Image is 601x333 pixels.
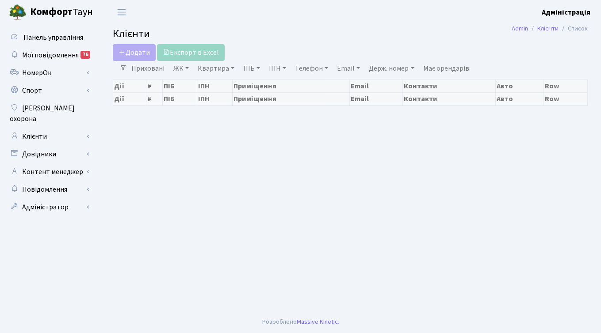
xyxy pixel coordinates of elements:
th: ІПН [197,79,233,92]
a: Адміністрація [542,7,590,18]
a: Massive Kinetic [297,317,338,326]
th: # [146,92,162,105]
a: Адміністратор [4,198,93,216]
a: ЖК [170,61,192,76]
a: Панель управління [4,29,93,46]
th: Email [350,79,403,92]
span: Панель управління [23,33,83,42]
th: Контакти [402,92,495,105]
a: НомерОк [4,64,93,82]
button: Переключити навігацію [111,5,133,19]
a: Клієнти [537,24,559,33]
th: Email [350,92,403,105]
th: Приміщення [233,92,350,105]
a: ІПН [265,61,290,76]
th: Авто [496,92,544,105]
a: Держ. номер [365,61,417,76]
a: [PERSON_NAME] охорона [4,99,93,128]
a: Має орендарів [420,61,473,76]
a: Клієнти [4,128,93,145]
img: logo.png [9,4,27,21]
th: ІПН [197,92,233,105]
span: Таун [30,5,93,20]
b: Адміністрація [542,8,590,17]
a: Admin [512,24,528,33]
nav: breadcrumb [498,19,601,38]
b: Комфорт [30,5,73,19]
a: Довідники [4,145,93,163]
a: Телефон [291,61,332,76]
span: Мої повідомлення [22,50,79,60]
th: ПІБ [162,92,197,105]
a: Повідомлення [4,181,93,198]
a: Контент менеджер [4,163,93,181]
div: Розроблено . [262,317,339,327]
div: 76 [80,51,90,59]
th: Row [544,92,588,105]
li: Список [559,24,588,34]
a: Квартира [194,61,238,76]
th: # [146,79,162,92]
th: Приміщення [233,79,350,92]
th: Дії [113,92,146,105]
th: Row [544,79,588,92]
a: Спорт [4,82,93,99]
a: Додати [113,44,156,61]
th: Контакти [402,79,495,92]
a: Мої повідомлення76 [4,46,93,64]
a: Експорт в Excel [157,44,225,61]
a: Email [333,61,364,76]
th: Авто [496,79,544,92]
a: ПІБ [240,61,264,76]
th: Дії [113,79,146,92]
span: Додати [119,48,150,57]
th: ПІБ [162,79,197,92]
span: Клієнти [113,26,150,42]
a: Приховані [128,61,168,76]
